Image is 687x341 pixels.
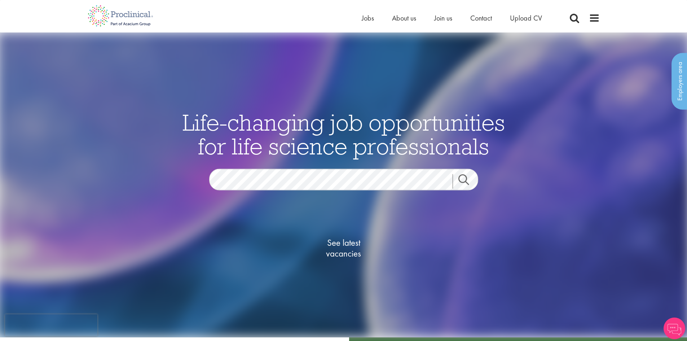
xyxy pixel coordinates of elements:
img: Chatbot [664,318,685,339]
a: Job search submit button [453,174,484,188]
a: Upload CV [510,13,542,23]
a: Join us [434,13,452,23]
a: About us [392,13,416,23]
a: See latestvacancies [308,208,380,288]
span: See latest vacancies [308,237,380,259]
a: Jobs [362,13,374,23]
iframe: reCAPTCHA [5,314,97,336]
span: Life-changing job opportunities for life science professionals [182,108,505,160]
a: Contact [470,13,492,23]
